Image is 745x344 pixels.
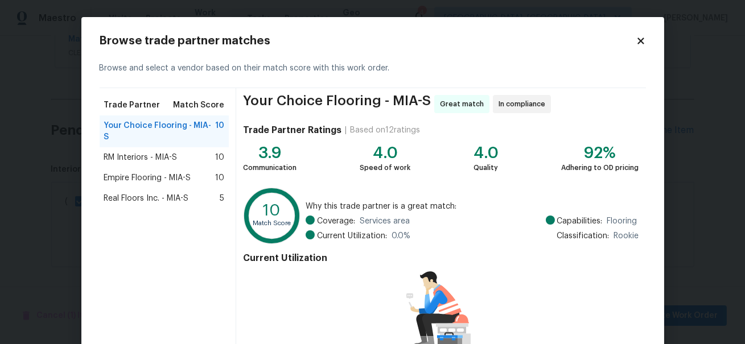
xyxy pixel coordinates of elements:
span: Why this trade partner is a great match: [306,201,639,212]
span: Capabilities: [557,215,603,227]
span: Match Score [173,100,224,111]
span: 10 [215,120,224,143]
span: 10 [215,152,224,163]
div: Based on 12 ratings [350,125,420,136]
span: Your Choice Flooring - MIA-S [104,120,216,143]
span: Rookie [614,230,639,242]
span: Your Choice Flooring - MIA-S [243,95,431,113]
text: 10 [264,203,281,219]
span: Coverage: [317,215,355,227]
span: Great match [440,98,488,110]
text: Match Score [253,220,291,226]
h2: Browse trade partner matches [100,35,636,47]
span: Real Floors Inc. - MIA-S [104,193,189,204]
div: Quality [474,162,499,173]
div: Speed of work [360,162,410,173]
h4: Trade Partner Ratings [243,125,341,136]
span: Trade Partner [104,100,160,111]
div: 4.0 [474,147,499,159]
span: In compliance [499,98,550,110]
span: 10 [215,172,224,184]
div: Communication [243,162,297,173]
div: | [341,125,350,136]
span: Current Utilization: [317,230,387,242]
span: RM Interiors - MIA-S [104,152,178,163]
div: Adhering to OD pricing [561,162,639,173]
span: Services area [360,215,410,227]
span: Flooring [607,215,637,227]
span: Empire Flooring - MIA-S [104,172,191,184]
div: Browse and select a vendor based on their match score with this work order. [100,49,646,88]
div: 92% [561,147,639,159]
div: 4.0 [360,147,410,159]
h4: Current Utilization [243,252,639,264]
div: 3.9 [243,147,297,159]
span: 5 [220,193,224,204]
span: 0.0 % [392,230,410,242]
span: Classification: [557,230,610,242]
